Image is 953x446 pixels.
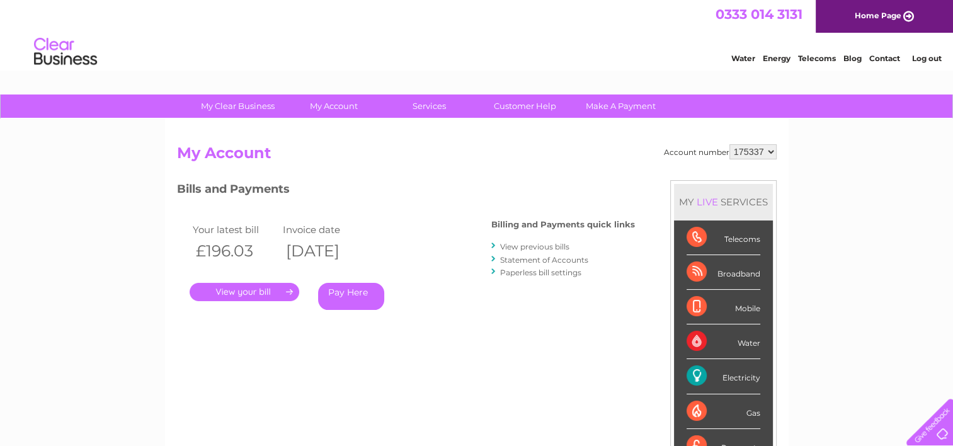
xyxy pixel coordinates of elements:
[282,94,385,118] a: My Account
[280,238,370,264] th: [DATE]
[731,54,755,63] a: Water
[664,144,777,159] div: Account number
[687,324,760,359] div: Water
[500,268,581,277] a: Paperless bill settings
[33,33,98,71] img: logo.png
[280,221,370,238] td: Invoice date
[569,94,673,118] a: Make A Payment
[687,220,760,255] div: Telecoms
[500,255,588,265] a: Statement of Accounts
[190,221,280,238] td: Your latest bill
[798,54,836,63] a: Telecoms
[843,54,862,63] a: Blog
[177,144,777,168] h2: My Account
[500,242,569,251] a: View previous bills
[674,184,773,220] div: MY SERVICES
[911,54,941,63] a: Log out
[763,54,790,63] a: Energy
[716,6,802,22] a: 0333 014 3131
[190,238,280,264] th: £196.03
[180,7,775,61] div: Clear Business is a trading name of Verastar Limited (registered in [GEOGRAPHIC_DATA] No. 3667643...
[694,196,721,208] div: LIVE
[177,180,635,202] h3: Bills and Payments
[687,394,760,429] div: Gas
[687,359,760,394] div: Electricity
[473,94,577,118] a: Customer Help
[687,290,760,324] div: Mobile
[377,94,481,118] a: Services
[186,94,290,118] a: My Clear Business
[190,283,299,301] a: .
[687,255,760,290] div: Broadband
[869,54,900,63] a: Contact
[491,220,635,229] h4: Billing and Payments quick links
[318,283,384,310] a: Pay Here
